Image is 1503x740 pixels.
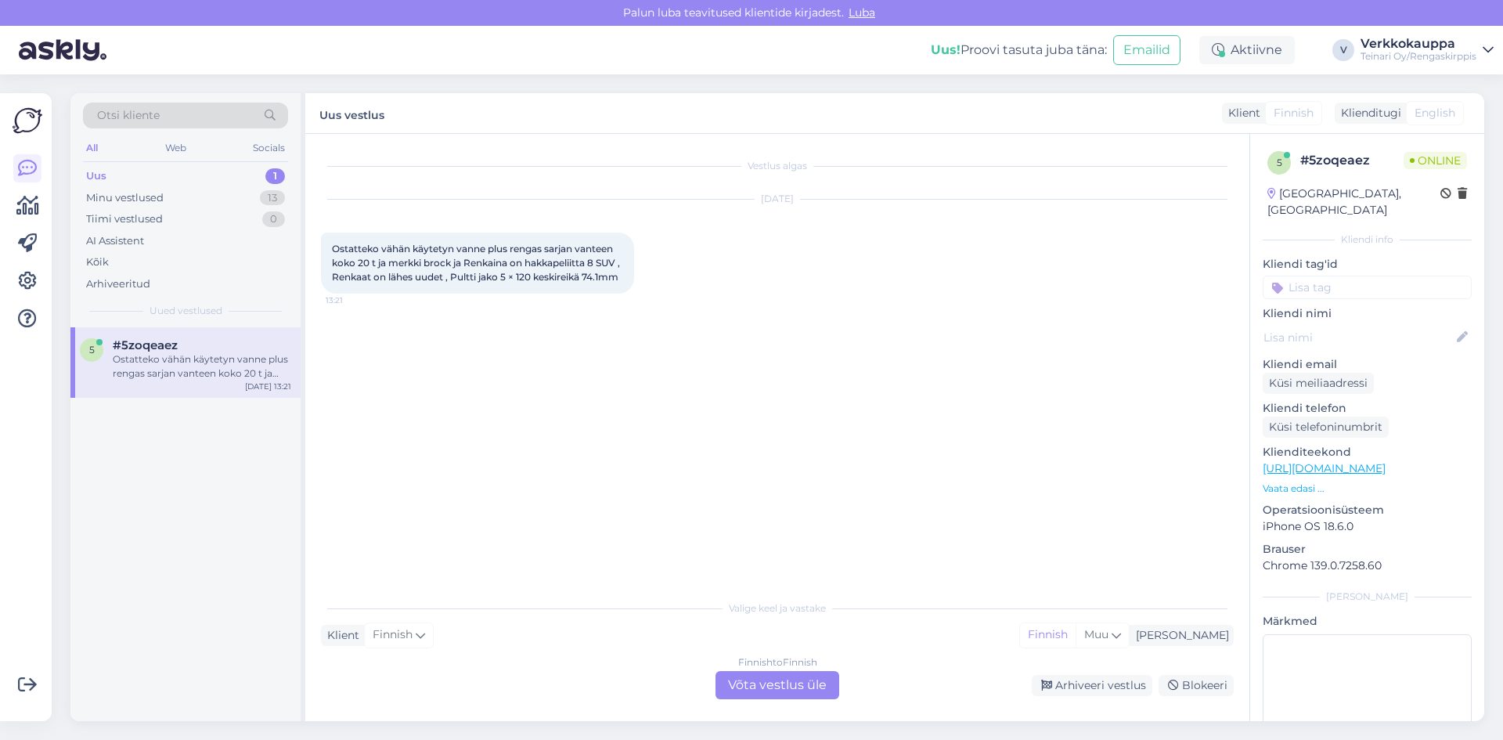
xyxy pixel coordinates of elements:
[265,168,285,184] div: 1
[1361,38,1494,63] a: VerkkokauppaTeinari Oy/Rengaskirppis
[1332,39,1354,61] div: V
[373,626,413,644] span: Finnish
[86,276,150,292] div: Arhiveeritud
[1263,461,1386,475] a: [URL][DOMAIN_NAME]
[1263,558,1472,574] p: Chrome 139.0.7258.60
[1032,675,1152,696] div: Arhiveeri vestlus
[1263,613,1472,630] p: Märkmed
[321,159,1234,173] div: Vestlus algas
[86,233,144,249] div: AI Assistent
[1130,627,1229,644] div: [PERSON_NAME]
[844,5,880,20] span: Luba
[1267,186,1440,218] div: [GEOGRAPHIC_DATA], [GEOGRAPHIC_DATA]
[1263,590,1472,604] div: [PERSON_NAME]
[86,168,106,184] div: Uus
[97,107,160,124] span: Otsi kliente
[1263,305,1472,322] p: Kliendi nimi
[86,190,164,206] div: Minu vestlused
[245,381,291,392] div: [DATE] 13:21
[113,338,178,352] span: #5zoqeaez
[1263,518,1472,535] p: iPhone OS 18.6.0
[1222,105,1260,121] div: Klient
[1263,400,1472,417] p: Kliendi telefon
[321,601,1234,615] div: Valige keel ja vastake
[1277,157,1282,168] span: 5
[1020,623,1076,647] div: Finnish
[83,138,101,158] div: All
[1084,627,1108,641] span: Muu
[1274,105,1314,121] span: Finnish
[250,138,288,158] div: Socials
[1199,36,1295,64] div: Aktiivne
[326,294,384,306] span: 13:21
[1263,356,1472,373] p: Kliendi email
[86,254,109,270] div: Kõik
[1404,152,1467,169] span: Online
[162,138,189,158] div: Web
[1263,256,1472,273] p: Kliendi tag'id
[1415,105,1455,121] span: English
[1300,151,1404,170] div: # 5zoqeaez
[1335,105,1401,121] div: Klienditugi
[1263,329,1454,346] input: Lisa nimi
[1263,482,1472,496] p: Vaata edasi ...
[1263,502,1472,518] p: Operatsioonisüsteem
[1113,35,1180,65] button: Emailid
[332,243,622,283] span: Ostatteko vähän käytetyn vanne plus rengas sarjan vanteen koko 20 t ja merkki brock ja Renkaina o...
[738,655,817,670] div: Finnish to Finnish
[321,192,1234,206] div: [DATE]
[931,42,961,57] b: Uus!
[13,106,42,135] img: Askly Logo
[1263,373,1374,394] div: Küsi meiliaadressi
[1361,50,1476,63] div: Teinari Oy/Rengaskirppis
[931,41,1107,60] div: Proovi tasuta juba täna:
[262,211,285,227] div: 0
[321,627,359,644] div: Klient
[1361,38,1476,50] div: Verkkokauppa
[319,103,384,124] label: Uus vestlus
[1263,541,1472,558] p: Brauser
[150,304,222,318] span: Uued vestlused
[1263,444,1472,460] p: Klienditeekond
[715,671,839,699] div: Võta vestlus üle
[113,352,291,381] div: Ostatteko vähän käytetyn vanne plus rengas sarjan vanteen koko 20 t ja merkki brock ja Renkaina o...
[1263,233,1472,247] div: Kliendi info
[1159,675,1234,696] div: Blokeeri
[1263,417,1389,438] div: Küsi telefoninumbrit
[89,344,95,356] span: 5
[1263,276,1472,299] input: Lisa tag
[260,190,285,206] div: 13
[86,211,163,227] div: Tiimi vestlused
